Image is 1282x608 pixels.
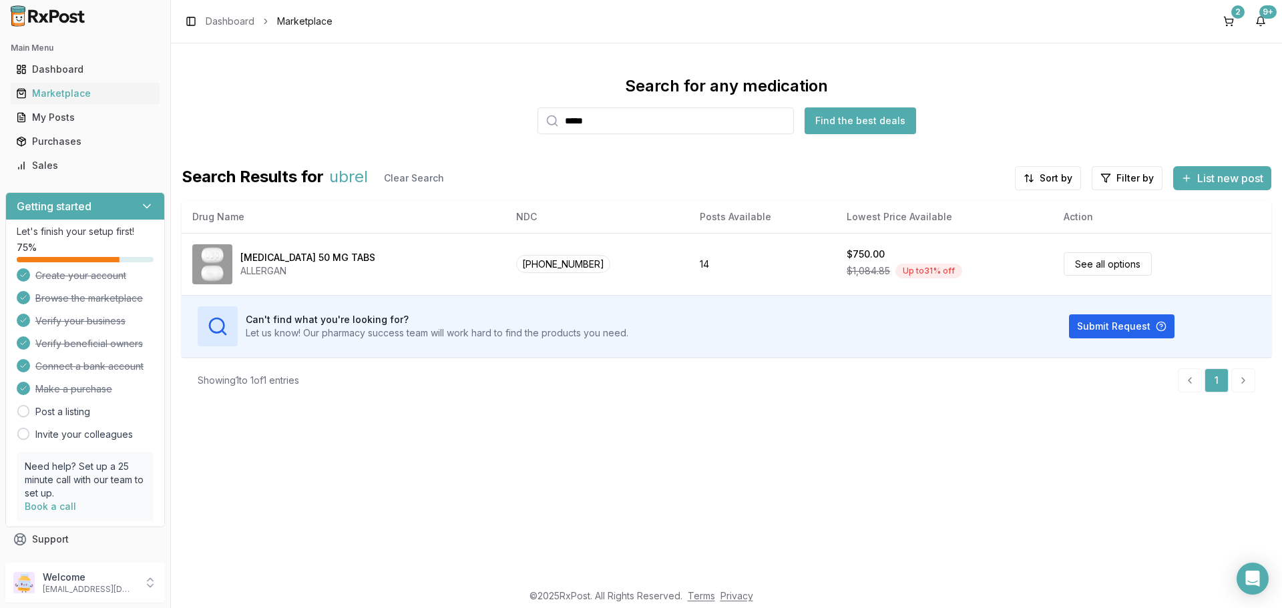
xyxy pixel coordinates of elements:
[5,5,91,27] img: RxPost Logo
[240,264,375,278] div: ALLERGAN
[43,571,136,584] p: Welcome
[35,337,143,350] span: Verify beneficial owners
[240,251,375,264] div: [MEDICAL_DATA] 50 MG TABS
[625,75,828,97] div: Search for any medication
[277,15,333,28] span: Marketplace
[35,292,143,305] span: Browse the marketplace
[1218,11,1239,32] button: 2
[17,198,91,214] h3: Getting started
[847,248,885,261] div: $750.00
[1173,166,1271,190] button: List new post
[35,360,144,373] span: Connect a bank account
[5,131,165,152] button: Purchases
[1197,170,1263,186] span: List new post
[689,201,836,233] th: Posts Available
[11,81,160,105] a: Marketplace
[35,382,112,396] span: Make a purchase
[689,233,836,295] td: 14
[1069,314,1174,338] button: Submit Request
[720,590,753,601] a: Privacy
[16,135,154,148] div: Purchases
[16,63,154,76] div: Dashboard
[206,15,333,28] nav: breadcrumb
[43,584,136,595] p: [EMAIL_ADDRESS][DOMAIN_NAME]
[25,460,146,500] p: Need help? Set up a 25 minute call with our team to set up.
[1173,173,1271,186] a: List new post
[182,201,505,233] th: Drug Name
[32,557,77,570] span: Feedback
[516,255,610,273] span: [PHONE_NUMBER]
[1053,201,1271,233] th: Action
[847,264,890,278] span: $1,084.85
[182,166,324,190] span: Search Results for
[206,15,254,28] a: Dashboard
[11,154,160,178] a: Sales
[11,43,160,53] h2: Main Menu
[688,590,715,601] a: Terms
[198,374,299,387] div: Showing 1 to 1 of 1 entries
[1040,172,1072,185] span: Sort by
[836,201,1053,233] th: Lowest Price Available
[5,527,165,551] button: Support
[1250,11,1271,32] button: 9+
[11,105,160,129] a: My Posts
[1064,252,1152,276] a: See all options
[17,225,154,238] p: Let's finish your setup first!
[5,107,165,128] button: My Posts
[1231,5,1245,19] div: 2
[11,129,160,154] a: Purchases
[246,313,628,326] h3: Can't find what you're looking for?
[5,83,165,104] button: Marketplace
[25,501,76,512] a: Book a call
[5,59,165,80] button: Dashboard
[1237,563,1269,595] div: Open Intercom Messenger
[35,269,126,282] span: Create your account
[16,87,154,100] div: Marketplace
[1205,368,1229,392] a: 1
[16,111,154,124] div: My Posts
[329,166,368,190] span: ubrel
[16,159,154,172] div: Sales
[5,155,165,176] button: Sales
[895,264,962,278] div: Up to 31 % off
[35,428,133,441] a: Invite your colleagues
[17,241,37,254] span: 75 %
[192,244,232,284] img: Ubrelvy 50 MG TABS
[1015,166,1081,190] button: Sort by
[246,326,628,340] p: Let us know! Our pharmacy success team will work hard to find the products you need.
[35,405,90,418] a: Post a listing
[1092,166,1162,190] button: Filter by
[1116,172,1154,185] span: Filter by
[35,314,126,328] span: Verify your business
[5,551,165,575] button: Feedback
[505,201,688,233] th: NDC
[11,57,160,81] a: Dashboard
[805,107,916,134] button: Find the best deals
[373,166,455,190] button: Clear Search
[13,572,35,593] img: User avatar
[1178,368,1255,392] nav: pagination
[1259,5,1277,19] div: 9+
